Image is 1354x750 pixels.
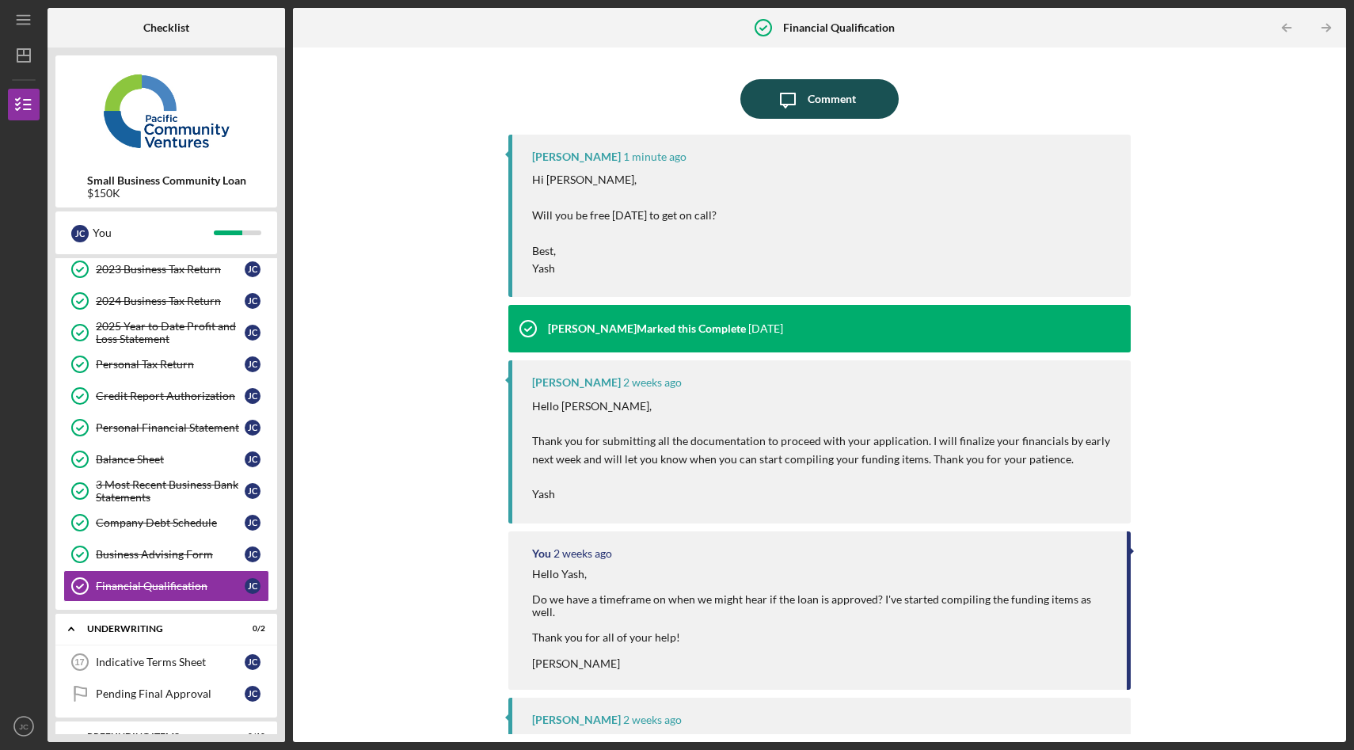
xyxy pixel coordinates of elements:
[8,710,40,742] button: JC
[96,580,245,592] div: Financial Qualification
[245,261,261,277] div: J C
[63,570,269,602] a: Financial QualificationJC
[96,421,245,434] div: Personal Financial Statement
[96,358,245,371] div: Personal Tax Return
[245,515,261,531] div: J C
[71,225,89,242] div: J C
[532,171,717,277] p: Hi [PERSON_NAME], Will you be free [DATE] to get on call? Best, Yash
[783,21,895,34] b: Financial Qualification
[143,21,189,34] b: Checklist
[245,388,261,404] div: J C
[96,453,245,466] div: Balance Sheet
[623,376,682,389] time: 2025-09-05 23:28
[237,732,265,741] div: 0 / 10
[96,320,245,345] div: 2025 Year to Date Profit and Loss Statement
[245,578,261,594] div: J C
[532,150,621,163] div: [PERSON_NAME]
[63,539,269,570] a: Business Advising FormJC
[63,317,269,348] a: 2025 Year to Date Profit and Loss StatementJC
[623,150,687,163] time: 2025-09-17 18:17
[63,646,269,678] a: 17Indicative Terms SheetJC
[87,732,226,741] div: Prefunding Items
[548,322,746,335] div: [PERSON_NAME] Marked this Complete
[74,657,84,667] tspan: 17
[63,285,269,317] a: 2024 Business Tax ReturnJC
[63,348,269,380] a: Personal Tax ReturnJC
[55,63,277,158] img: Product logo
[748,322,783,335] time: 2025-09-11 23:09
[245,654,261,670] div: J C
[245,356,261,372] div: J C
[245,546,261,562] div: J C
[532,398,1115,504] p: Hello [PERSON_NAME], Thank you for submitting all the documentation to proceed with your applicat...
[96,687,245,700] div: Pending Final Approval
[93,219,214,246] div: You
[63,253,269,285] a: 2023 Business Tax ReturnJC
[96,263,245,276] div: 2023 Business Tax Return
[87,187,246,200] div: $150K
[96,548,245,561] div: Business Advising Form
[19,722,29,731] text: JC
[87,624,226,634] div: Underwriting
[96,478,245,504] div: 3 Most Recent Business Bank Statements
[63,380,269,412] a: Credit Report AuthorizationJC
[96,390,245,402] div: Credit Report Authorization
[245,420,261,436] div: J C
[87,174,246,187] b: Small Business Community Loan
[532,568,1111,670] div: Hello Yash, Do we have a timeframe on when we might hear if the loan is approved? I've started co...
[63,475,269,507] a: 3 Most Recent Business Bank StatementsJC
[245,325,261,341] div: J C
[808,79,856,119] div: Comment
[532,714,621,726] div: [PERSON_NAME]
[63,444,269,475] a: Balance SheetJC
[532,376,621,389] div: [PERSON_NAME]
[63,412,269,444] a: Personal Financial StatementJC
[96,295,245,307] div: 2024 Business Tax Return
[532,547,551,560] div: You
[237,624,265,634] div: 0 / 2
[245,451,261,467] div: J C
[623,714,682,726] time: 2025-09-04 00:54
[96,516,245,529] div: Company Debt Schedule
[96,656,245,668] div: Indicative Terms Sheet
[740,79,899,119] button: Comment
[245,483,261,499] div: J C
[553,547,612,560] time: 2025-09-05 23:03
[63,678,269,710] a: Pending Final ApprovalJC
[245,293,261,309] div: J C
[63,507,269,539] a: Company Debt ScheduleJC
[245,686,261,702] div: J C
